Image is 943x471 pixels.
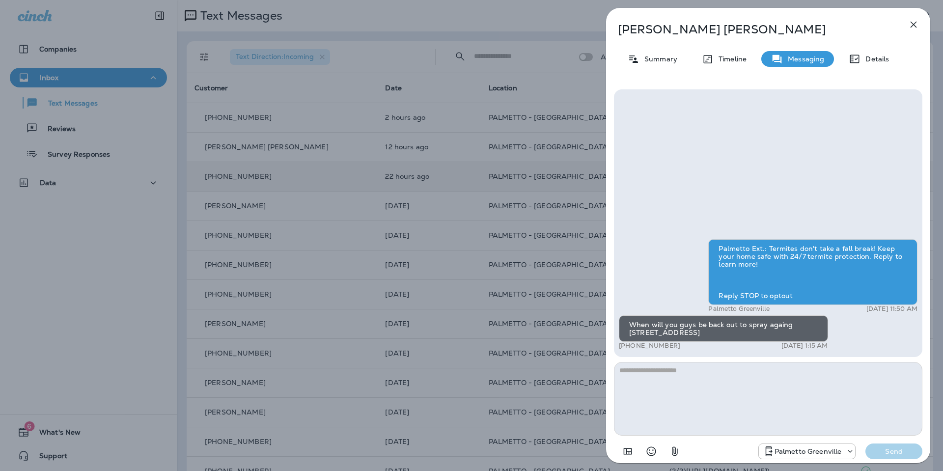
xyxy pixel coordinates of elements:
button: Select an emoji [641,442,661,461]
p: [PHONE_NUMBER] [619,342,680,350]
p: [DATE] 1:15 AM [781,342,828,350]
p: Summary [639,55,677,63]
p: Palmetto Greenville [775,447,842,455]
button: Add in a premade template [618,442,638,461]
p: Messaging [783,55,824,63]
p: [DATE] 11:50 AM [866,305,917,313]
div: +1 (864) 385-1074 [759,445,856,457]
div: Palmetto Ext.: Termites don't take a fall break! Keep your home safe with 24/7 termite protection... [708,239,917,305]
p: Timeline [714,55,747,63]
div: When will you guys be back out to spray againg [STREET_ADDRESS] [619,315,828,342]
p: Palmetto Greenville [708,305,770,313]
p: [PERSON_NAME] [PERSON_NAME] [618,23,886,36]
p: Details [860,55,889,63]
